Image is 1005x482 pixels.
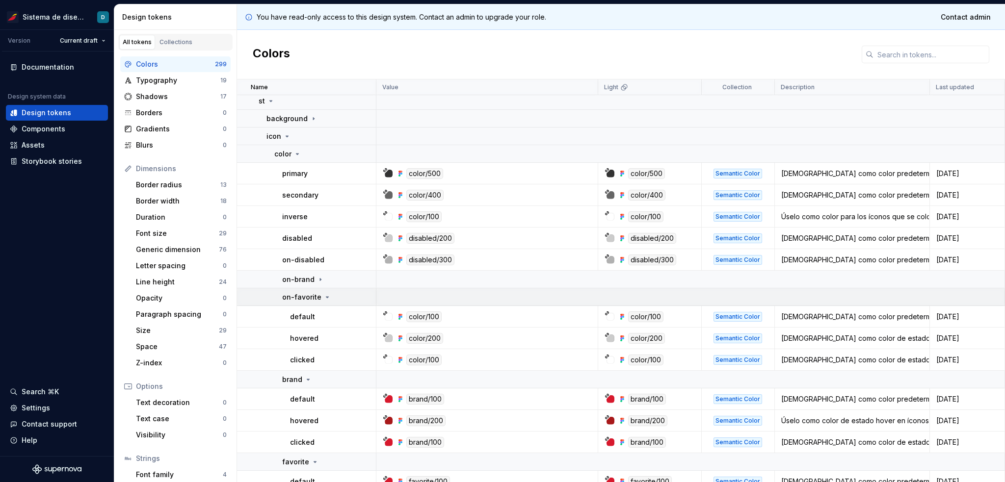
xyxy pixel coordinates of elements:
div: Semantic Color [714,190,762,200]
a: Colors299 [120,56,231,72]
div: [DEMOGRAPHIC_DATA] como color predeterminado en íconos que se colocan sobre fondos de color favor... [775,312,929,322]
div: color/100 [628,311,663,322]
span: Current draft [60,37,98,45]
a: Border radius13 [132,177,231,193]
div: Line height [136,277,219,287]
div: Design tokens [122,12,233,22]
div: 0 [223,359,227,367]
div: color/100 [406,311,442,322]
div: 0 [223,213,227,221]
div: brand/200 [628,415,667,426]
div: 17 [220,93,227,101]
div: Size [136,326,219,335]
p: clicked [290,437,315,447]
p: Last updated [936,83,974,91]
div: color/200 [406,333,443,344]
button: Search ⌘K [6,384,108,400]
div: Borders [136,108,223,118]
div: [DATE] [930,169,1004,178]
p: clicked [290,355,315,365]
div: 29 [219,327,227,334]
div: Version [8,37,30,45]
div: Semantic Color [714,233,762,243]
div: Shadows [136,92,220,101]
div: Design tokens [22,108,71,118]
div: Generic dimension [136,245,219,254]
div: color/400 [406,190,444,201]
div: [DATE] [930,394,1004,404]
p: Name [251,83,268,91]
div: [DEMOGRAPHIC_DATA] como color de estado hover en íconos que se colocan sobre fondos de color favo... [775,333,929,343]
div: color/500 [406,168,443,179]
div: Assets [22,140,45,150]
div: [DATE] [930,416,1004,426]
div: 47 [219,343,227,351]
div: Semantic Color [714,333,762,343]
div: D [101,13,105,21]
div: [DATE] [930,333,1004,343]
div: Dimensions [136,164,227,174]
img: 55604660-494d-44a9-beb2-692398e9940a.png [7,11,19,23]
div: Colors [136,59,215,69]
a: Duration0 [132,209,231,225]
div: 299 [215,60,227,68]
p: favorite [282,457,309,467]
a: Shadows17 [120,89,231,104]
p: on-brand [282,275,315,284]
div: [DEMOGRAPHIC_DATA] como color de estado posterior al clic en íconos que se colocan sobre fondos d... [775,355,929,365]
a: Letter spacing0 [132,258,231,274]
a: Borders0 [120,105,231,121]
div: [DATE] [930,233,1004,243]
div: [DATE] [930,437,1004,447]
span: Contact admin [941,12,991,22]
div: Border radius [136,180,220,190]
button: Help [6,432,108,448]
div: 76 [219,246,227,254]
p: st [259,96,265,106]
a: Text decoration0 [132,395,231,410]
p: color [274,149,291,159]
a: Assets [6,137,108,153]
a: Components [6,121,108,137]
p: Collection [722,83,752,91]
div: Typography [136,76,220,85]
div: [DATE] [930,190,1004,200]
div: Semantic Color [714,169,762,178]
div: Text case [136,414,223,424]
div: 18 [220,197,227,205]
div: [DATE] [930,212,1004,222]
div: 29 [219,229,227,237]
p: brand [282,375,302,384]
div: Úselo como color de estado hover en íconos que representan el color de la marca. [775,416,929,426]
div: brand/100 [406,394,444,405]
div: 0 [223,415,227,423]
div: [DEMOGRAPHIC_DATA] como color predeterminado en íconos que comunican un estado deshabilitados. [775,233,929,243]
div: 4 [223,471,227,479]
a: Space47 [132,339,231,355]
div: All tokens [123,38,152,46]
p: default [290,312,315,322]
div: color/200 [628,333,665,344]
input: Search in tokens... [873,46,989,63]
div: Help [22,435,37,445]
div: Search ⌘K [22,387,59,397]
div: Storybook stories [22,156,82,166]
div: Strings [136,454,227,463]
div: Úselo como color para los íconos que se colocan sobre un color de fondo inverso. [775,212,929,222]
div: disabled/200 [406,233,454,244]
div: 24 [219,278,227,286]
div: color/100 [406,355,442,365]
p: hovered [290,333,318,343]
button: Sistema de diseño IberiaD [2,6,112,27]
div: 0 [223,109,227,117]
div: Semantic Color [714,255,762,265]
div: Duration [136,212,223,222]
a: Size29 [132,323,231,338]
a: Line height24 [132,274,231,290]
p: Light [604,83,618,91]
div: 0 [223,262,227,270]
div: Settings [22,403,50,413]
div: 0 [223,141,227,149]
a: Visibility0 [132,427,231,443]
div: Font family [136,470,223,480]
